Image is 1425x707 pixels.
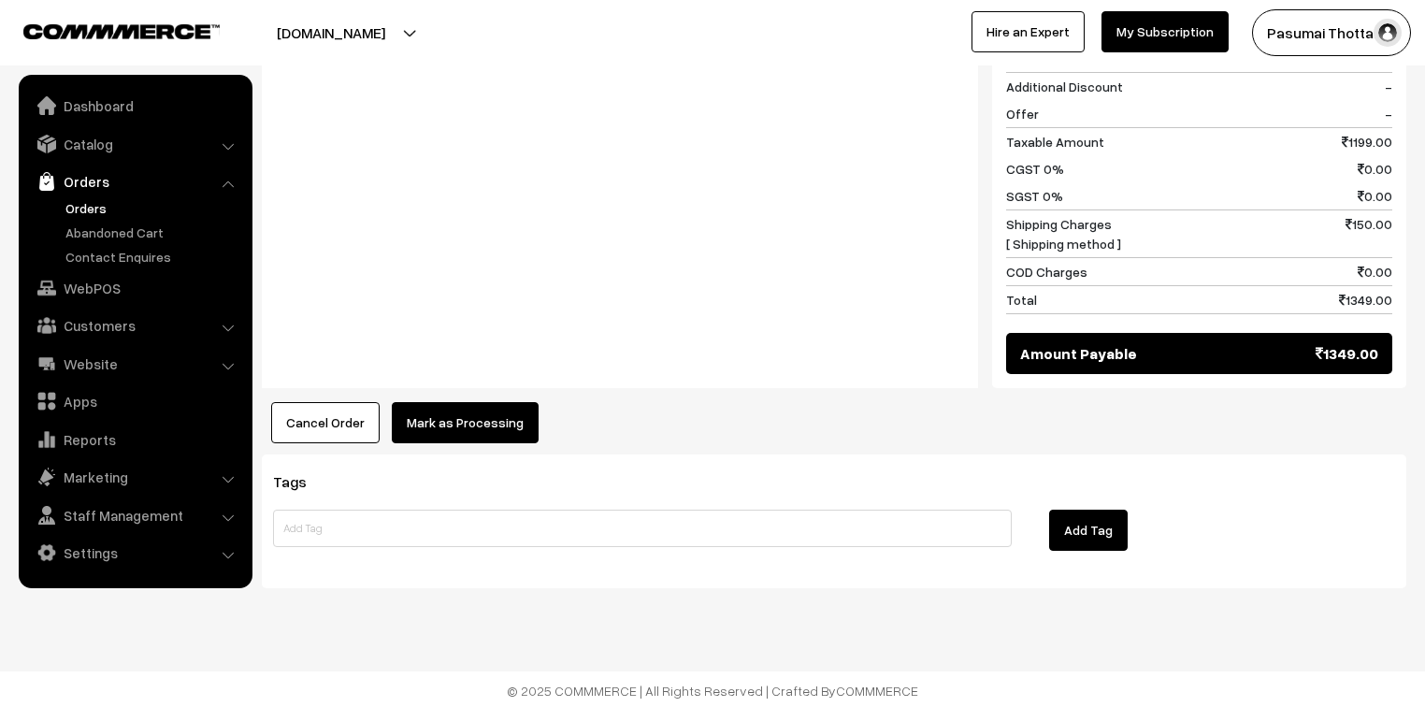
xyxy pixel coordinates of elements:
span: CGST 0% [1006,159,1064,179]
a: Orders [23,165,246,198]
a: Customers [23,309,246,342]
a: WebPOS [23,271,246,305]
button: [DOMAIN_NAME] [211,9,451,56]
a: Contact Enquires [61,247,246,267]
button: Pasumai Thotta… [1252,9,1411,56]
span: - [1385,104,1392,123]
span: 1349.00 [1339,290,1392,310]
span: - [1385,77,1392,96]
a: Apps [23,384,246,418]
a: Marketing [23,460,246,494]
span: Shipping Charges [ Shipping method ] [1006,214,1121,253]
a: Website [23,347,246,381]
a: Reports [23,423,246,456]
a: My Subscription [1101,11,1229,52]
span: 0.00 [1358,159,1392,179]
span: 1199.00 [1342,132,1392,151]
span: 150.00 [1346,214,1392,253]
a: Dashboard [23,89,246,123]
span: Total [1006,290,1037,310]
a: Abandoned Cart [61,223,246,242]
a: COMMMERCE [23,19,187,41]
a: Staff Management [23,498,246,532]
span: 0.00 [1358,186,1392,206]
span: Tags [273,472,329,491]
img: user [1374,19,1402,47]
span: COD Charges [1006,262,1087,281]
a: Orders [61,198,246,218]
button: Mark as Processing [392,402,539,443]
span: Additional Discount [1006,77,1123,96]
span: Offer [1006,104,1039,123]
a: COMMMERCE [836,683,918,699]
span: 0.00 [1358,262,1392,281]
a: Hire an Expert [972,11,1085,52]
button: Add Tag [1049,510,1128,551]
img: COMMMERCE [23,24,220,38]
span: SGST 0% [1006,186,1063,206]
span: Taxable Amount [1006,132,1104,151]
a: Settings [23,536,246,570]
button: Cancel Order [271,402,380,443]
span: 1349.00 [1316,342,1378,365]
input: Add Tag [273,510,1012,547]
a: Catalog [23,127,246,161]
span: Amount Payable [1020,342,1137,365]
